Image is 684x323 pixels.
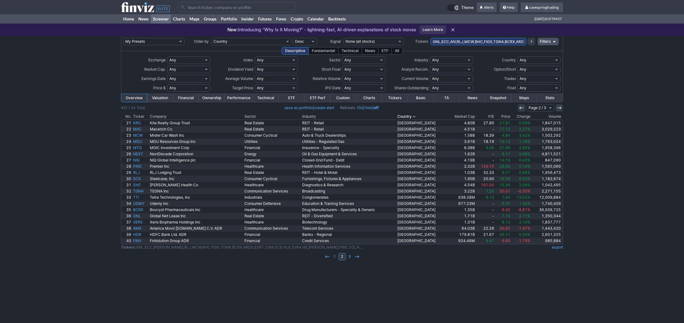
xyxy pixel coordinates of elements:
[519,220,530,224] span: 2.14%
[519,158,530,162] span: 0.42%
[499,226,510,231] span: 20.92
[396,219,447,225] a: [GEOGRAPHIC_DATA]
[308,47,338,55] div: Fundamental
[531,170,563,176] a: 1,956,473
[244,232,301,238] a: Financial
[151,14,171,24] a: Screener
[301,120,396,126] a: REIT - Retail
[301,207,396,213] a: Drug Manufacturers - Specialty & Generic
[132,126,149,132] a: MAC
[132,182,149,188] a: SHC
[244,176,301,182] a: Consumer Cyclical
[121,176,132,182] a: 30
[244,139,301,145] a: Utilities
[476,126,495,132] a: -
[301,163,396,170] a: Health Information Services
[519,201,530,206] span: 1.40%
[149,213,243,219] a: Global Net Lease Inc
[121,219,132,225] a: 37
[531,207,563,213] a: 36,939,725
[447,126,476,132] a: 4.51B
[517,226,530,231] span: -1.97%
[244,132,301,139] a: Consumer Cyclical
[511,157,531,163] a: 0.42%
[495,151,511,157] a: 6.17
[499,139,510,144] span: 19.13
[461,4,474,11] span: Theme
[396,126,447,132] a: [GEOGRAPHIC_DATA]
[511,188,531,194] a: -0.35%
[132,120,149,126] a: KRG
[531,201,563,207] a: 1,740,409
[171,14,187,24] a: Charts
[519,145,530,150] span: 2.60%
[136,14,151,24] a: News
[502,133,510,138] span: 4.84
[362,47,378,55] div: News
[502,207,510,212] span: 6.42
[476,157,495,163] a: -
[396,176,447,182] a: [GEOGRAPHIC_DATA]
[486,195,494,200] span: 8.13
[149,132,243,139] a: Mister Car Wash Inc
[511,207,531,213] a: -8.81%
[495,132,511,139] a: 4.84
[121,225,132,232] a: 38
[244,163,301,170] a: Healthcare
[531,120,563,126] a: 1,847,015
[481,164,494,169] span: 129.15
[121,182,132,188] a: 31
[121,120,132,126] a: 21
[149,182,243,188] a: [PERSON_NAME] Health Co
[132,170,149,176] a: RLJ
[301,151,396,157] a: Oil & Gas Equipment & Services
[149,145,243,151] a: MGIC Investment Corp
[531,182,563,188] a: 1,042,495
[244,219,301,225] a: Healthcare
[121,145,132,151] a: 25
[396,201,447,207] a: [GEOGRAPHIC_DATA]
[121,170,132,176] a: 29
[476,232,495,238] a: 21.67
[447,182,476,188] a: 4.54B
[305,14,326,24] a: Calendar
[149,219,243,225] a: Xeris Biopharma Holdings Inc
[459,94,485,102] a: News
[476,188,495,194] a: 7.20
[511,145,531,151] a: 2.60%
[132,225,149,232] a: AMX
[244,145,301,151] a: Financial
[149,151,243,157] a: NextDecade Corporation
[301,132,396,139] a: Auto & Truck Dealerships
[517,207,530,212] span: -8.81%
[396,232,447,238] a: [GEOGRAPHIC_DATA]
[301,176,396,182] a: Furnishings, Fixtures & Appliances
[378,47,392,55] div: ETF
[476,213,495,219] a: -
[495,201,511,207] a: 6.50
[373,105,379,110] a: off
[239,14,256,24] a: Insider
[476,132,495,139] a: 18.39
[199,94,225,102] a: Ownership
[502,201,510,206] span: 6.50
[256,14,274,24] a: Futures
[301,139,396,145] a: Utilities - Regulated Gas
[149,194,243,201] a: Tetra Technologies, Inc
[447,139,476,145] a: 3.91B
[149,120,243,126] a: Kite Realty Group Trust
[244,182,301,188] a: Healthcare
[516,195,530,200] span: 13.55%
[486,189,494,193] span: 7.20
[511,182,531,188] a: 2.04%
[357,105,363,110] a: 10s
[519,133,530,138] span: 3.42%
[121,157,132,163] a: 27
[121,207,132,213] a: 35
[495,207,511,213] a: 6.42
[305,94,330,102] a: ETF Perf
[132,232,149,238] a: HDB
[121,194,132,201] a: 33
[447,232,476,238] a: 179.81B
[519,214,530,218] span: 2.11%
